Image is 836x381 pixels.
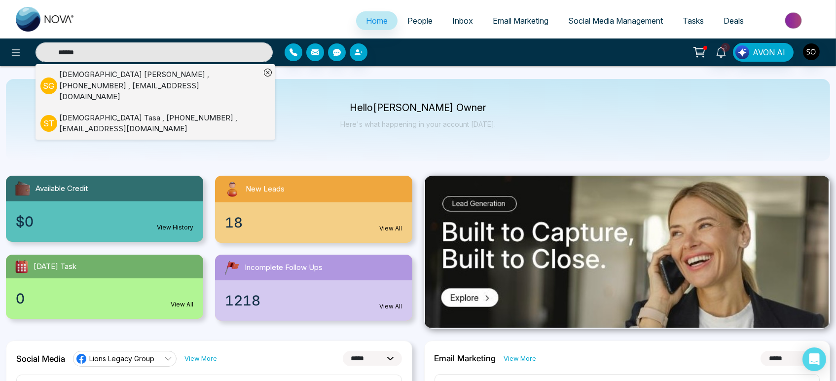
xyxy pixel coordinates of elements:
[157,223,193,232] a: View History
[34,261,76,272] span: [DATE] Task
[452,16,473,26] span: Inbox
[59,113,260,135] div: [DEMOGRAPHIC_DATA] Tasa , [PHONE_NUMBER] , [EMAIL_ADDRESS][DOMAIN_NAME]
[184,354,217,363] a: View More
[435,353,496,363] h2: Email Marketing
[209,255,418,321] a: Incomplete Follow Ups1218View All
[225,212,243,233] span: 18
[14,180,32,197] img: availableCredit.svg
[16,288,25,309] span: 0
[709,43,733,60] a: 3
[683,16,704,26] span: Tasks
[89,354,154,363] span: Lions Legacy Group
[504,354,537,363] a: View More
[714,11,754,30] a: Deals
[380,302,402,311] a: View All
[225,290,260,311] span: 1218
[568,16,663,26] span: Social Media Management
[673,11,714,30] a: Tasks
[483,11,558,30] a: Email Marketing
[14,259,30,274] img: todayTask.svg
[245,262,323,273] span: Incomplete Follow Ups
[356,11,398,30] a: Home
[366,16,388,26] span: Home
[36,183,88,194] span: Available Credit
[407,16,433,26] span: People
[223,180,242,198] img: newLeads.svg
[558,11,673,30] a: Social Media Management
[40,115,57,132] p: S T
[802,347,826,371] div: Open Intercom Messenger
[40,77,57,94] p: S G
[340,104,496,112] p: Hello [PERSON_NAME] Owner
[59,69,260,103] div: [DEMOGRAPHIC_DATA] [PERSON_NAME] , [PHONE_NUMBER] , [EMAIL_ADDRESS][DOMAIN_NAME]
[16,354,65,364] h2: Social Media
[171,300,193,309] a: View All
[340,120,496,128] p: Here's what happening in your account [DATE].
[16,211,34,232] span: $0
[246,184,285,195] span: New Leads
[759,9,830,32] img: Market-place.gif
[753,46,785,58] span: AVON AI
[16,7,75,32] img: Nova CRM Logo
[724,16,744,26] span: Deals
[803,43,820,60] img: User Avatar
[380,224,402,233] a: View All
[209,176,418,243] a: New Leads18View All
[493,16,548,26] span: Email Marketing
[735,45,749,59] img: Lead Flow
[223,259,241,276] img: followUps.svg
[721,43,730,52] span: 3
[733,43,794,62] button: AVON AI
[425,176,829,328] img: .
[442,11,483,30] a: Inbox
[398,11,442,30] a: People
